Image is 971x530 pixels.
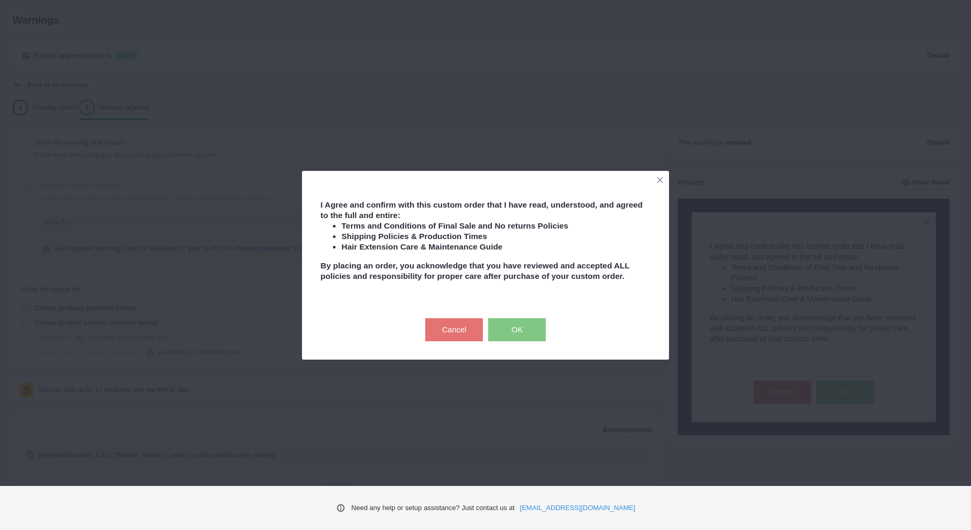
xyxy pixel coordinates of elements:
[520,503,635,513] a: [EMAIL_ADDRESS][DOMAIN_NAME]
[341,231,651,242] li: Shipping Policies & Production Times
[425,318,483,341] button: Cancel
[488,318,546,341] button: OK
[341,242,651,252] li: Hair Extension Care & Maintenance Guide
[341,221,651,231] li: Terms and Conditions of Final Sale and No returns Policies
[320,261,651,282] div: By placing an order, you acknowledge that you have reviewed and accepted ALL policies and respons...
[320,200,651,221] div: I Agree and confirm with this custom order that I have read, understood, and agreed to the full a...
